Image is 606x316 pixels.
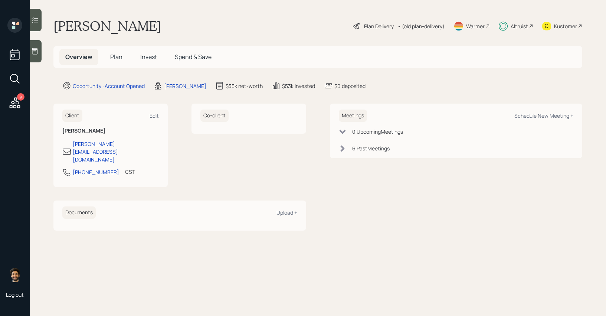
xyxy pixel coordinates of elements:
[164,82,206,90] div: [PERSON_NAME]
[514,112,573,119] div: Schedule New Meeting +
[175,53,212,61] span: Spend & Save
[65,53,92,61] span: Overview
[110,53,122,61] span: Plan
[53,18,161,34] h1: [PERSON_NAME]
[397,22,445,30] div: • (old plan-delivery)
[73,140,159,163] div: [PERSON_NAME][EMAIL_ADDRESS][DOMAIN_NAME]
[62,206,96,219] h6: Documents
[226,82,263,90] div: $35k net-worth
[62,128,159,134] h6: [PERSON_NAME]
[352,128,403,136] div: 0 Upcoming Meeting s
[282,82,315,90] div: $53k invested
[17,93,24,101] div: 9
[125,168,135,176] div: CST
[466,22,485,30] div: Warmer
[6,291,24,298] div: Log out
[511,22,528,30] div: Altruist
[73,168,119,176] div: [PHONE_NUMBER]
[7,267,22,282] img: eric-schwartz-headshot.png
[364,22,394,30] div: Plan Delivery
[62,110,82,122] h6: Client
[73,82,145,90] div: Opportunity · Account Opened
[150,112,159,119] div: Edit
[352,144,390,152] div: 6 Past Meeting s
[276,209,297,216] div: Upload +
[339,110,367,122] h6: Meetings
[554,22,577,30] div: Kustomer
[200,110,229,122] h6: Co-client
[334,82,366,90] div: $0 deposited
[140,53,157,61] span: Invest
